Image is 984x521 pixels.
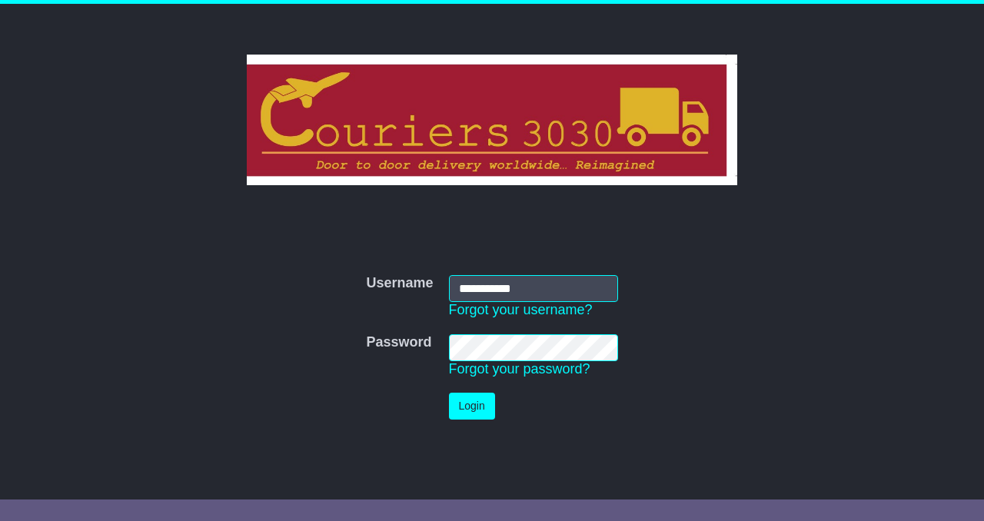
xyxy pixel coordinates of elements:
button: Login [449,393,495,420]
label: Username [366,275,433,292]
img: Couriers 3030 [247,55,738,185]
a: Forgot your password? [449,361,590,377]
a: Forgot your username? [449,302,593,317]
label: Password [366,334,431,351]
